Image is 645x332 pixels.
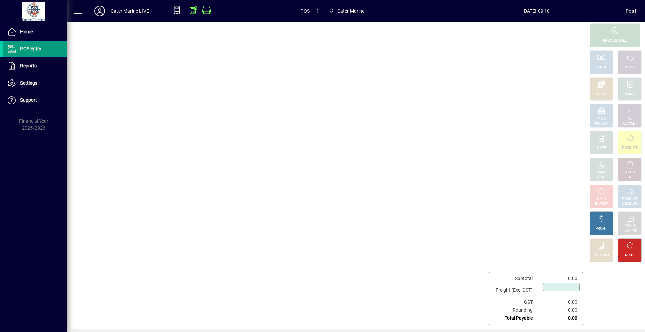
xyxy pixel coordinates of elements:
div: CHEQUE [623,65,636,70]
div: ACCOUNT [622,121,638,126]
div: EFTPOS [595,92,608,97]
td: Freight (Excl GST) [492,282,540,298]
div: CASH [597,65,606,70]
a: Support [3,92,67,109]
div: Cater Marine LIVE [111,6,149,16]
a: Settings [3,75,67,92]
div: PRODUCT [622,197,637,202]
span: Reports [20,63,37,68]
td: 0.00 [540,314,580,322]
div: DELETE [624,170,636,175]
div: GL [628,116,632,121]
div: HOLD [597,197,606,202]
a: Reports [3,58,67,75]
div: CHARGE [623,92,637,97]
div: SELECT [596,175,607,180]
div: RECALL [624,224,636,229]
td: 0.00 [540,275,580,282]
div: RESET [625,253,635,258]
a: Home [3,23,67,40]
span: [DATE] 09:10 [447,6,626,16]
div: PROCESS SALE [603,38,627,43]
div: NOTE [597,146,606,151]
span: POS [300,6,310,16]
div: PROFIT [596,226,607,231]
span: Support [20,97,37,103]
span: Home [20,29,33,34]
span: Cater Marine [326,5,368,17]
td: GST [492,298,540,306]
button: Profile [89,5,111,17]
div: INVOICE [595,202,607,207]
td: 0.00 [540,298,580,306]
div: MISC [597,116,605,121]
span: Cater Marine [337,6,365,16]
div: Pos1 [626,6,637,16]
td: Subtotal [492,275,540,282]
span: Settings [20,80,37,86]
td: 0.00 [540,306,580,314]
div: SUMMARY [621,202,638,207]
div: LINE [627,175,633,180]
div: INVOICES [622,229,637,234]
div: DISCOUNT [593,253,609,258]
div: PRICE [597,170,606,175]
td: Rounding [492,306,540,314]
div: PRODUCT [622,146,637,151]
div: PRODUCT [594,121,609,126]
td: Total Payable [492,314,540,322]
span: 1 [316,6,319,16]
span: POS Entry [20,46,41,51]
